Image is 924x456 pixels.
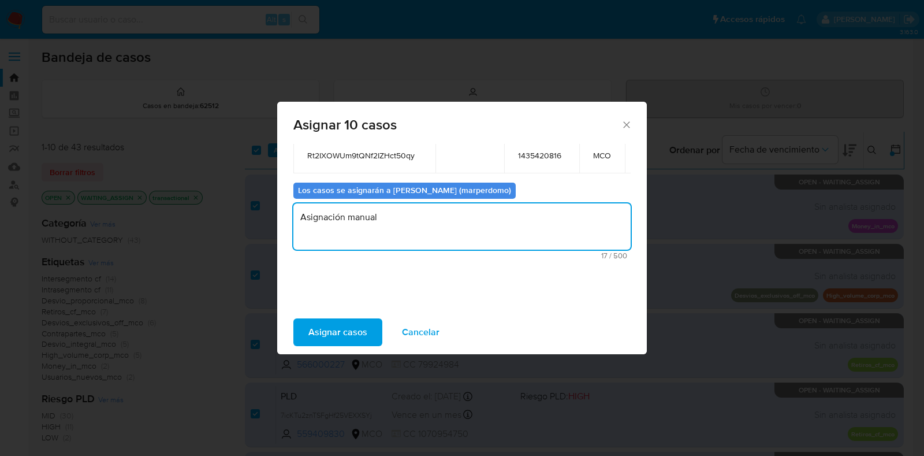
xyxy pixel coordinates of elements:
[293,203,631,250] textarea: Asignación manual
[298,184,511,196] b: Los casos se asignarán a [PERSON_NAME] (marperdomo)
[308,320,367,345] span: Asignar casos
[293,118,621,132] span: Asignar 10 casos
[297,252,627,259] span: Máximo 500 caracteres
[402,320,439,345] span: Cancelar
[621,119,631,129] button: Cerrar ventana
[293,318,382,346] button: Asignar casos
[518,150,565,161] span: 1435420816
[307,150,422,161] span: Rt2IXOWUm9tQNf2IZHct50qy
[387,318,454,346] button: Cancelar
[277,102,647,354] div: assign-modal
[593,150,611,161] span: MCO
